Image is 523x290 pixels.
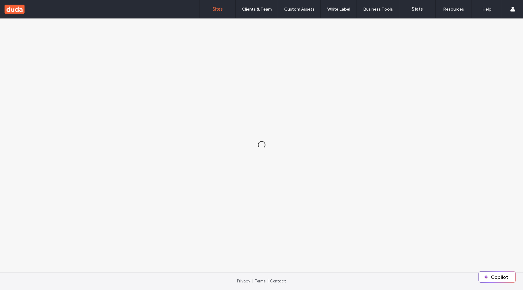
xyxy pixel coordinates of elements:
[443,7,464,12] label: Resources
[479,272,515,282] button: Copilot
[255,279,266,283] a: Terms
[237,279,250,283] a: Privacy
[212,6,223,12] label: Sites
[284,7,314,12] label: Custom Assets
[482,7,492,12] label: Help
[327,7,350,12] label: White Label
[270,279,286,283] a: Contact
[412,6,423,12] label: Stats
[267,279,268,283] span: |
[242,7,272,12] label: Clients & Team
[363,7,393,12] label: Business Tools
[252,279,253,283] span: |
